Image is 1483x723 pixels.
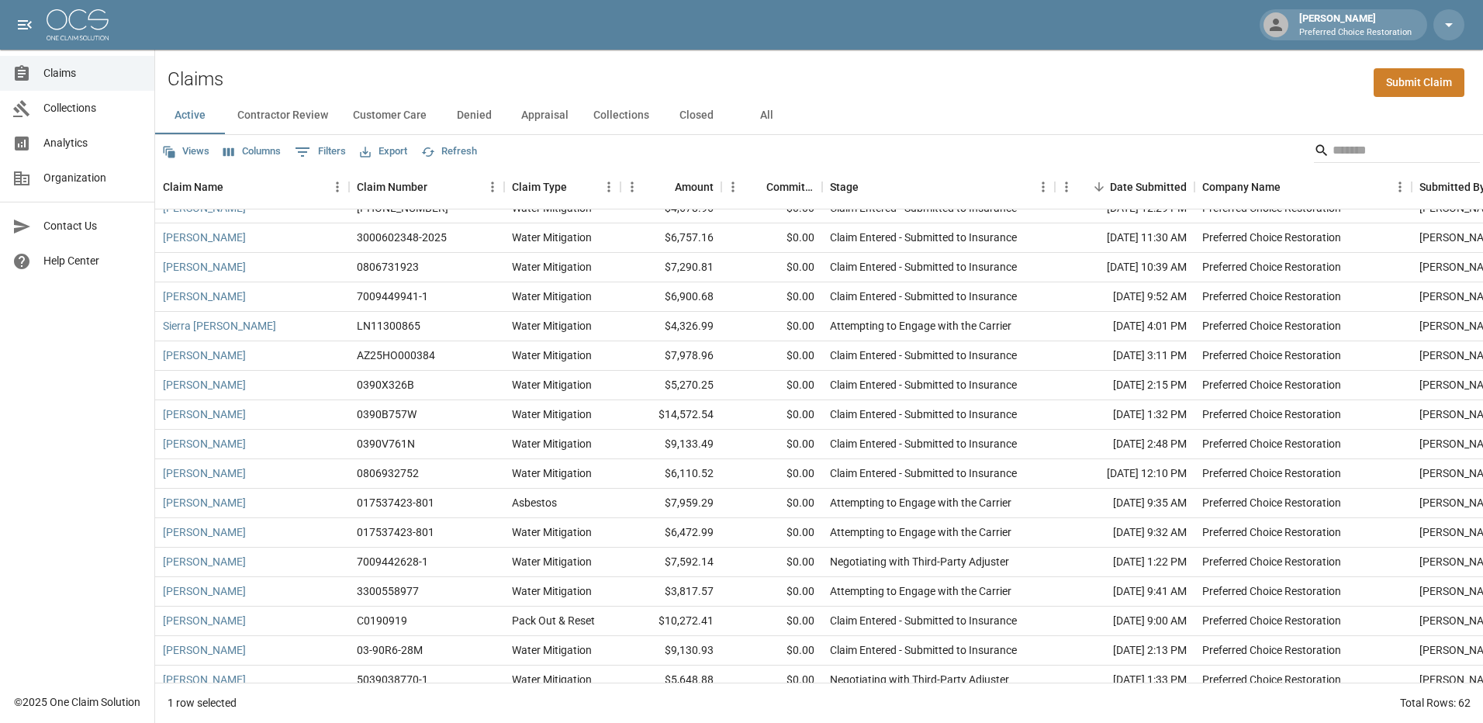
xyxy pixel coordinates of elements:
[621,282,721,312] div: $6,900.68
[621,371,721,400] div: $5,270.25
[1281,176,1302,198] button: Sort
[357,554,428,569] div: 7009442628-1
[1055,430,1194,459] div: [DATE] 2:48 PM
[357,465,419,481] div: 0806932752
[721,223,822,253] div: $0.00
[766,165,814,209] div: Committed Amount
[1055,548,1194,577] div: [DATE] 1:22 PM
[220,140,285,164] button: Select columns
[621,341,721,371] div: $7,978.96
[1055,666,1194,695] div: [DATE] 1:33 PM
[721,489,822,518] div: $0.00
[417,140,481,164] button: Refresh
[326,175,349,199] button: Menu
[168,695,237,711] div: 1 row selected
[859,176,880,198] button: Sort
[512,406,592,422] div: Water Mitigation
[621,165,721,209] div: Amount
[512,524,592,540] div: Water Mitigation
[357,165,427,209] div: Claim Number
[163,165,223,209] div: Claim Name
[597,175,621,199] button: Menu
[653,176,675,198] button: Sort
[830,406,1017,422] div: Claim Entered - Submitted to Insurance
[830,672,1009,687] div: Negotiating with Third-Party Adjuster
[1388,175,1412,199] button: Menu
[721,175,745,199] button: Menu
[721,459,822,489] div: $0.00
[163,348,246,363] a: [PERSON_NAME]
[1202,583,1341,599] div: Preferred Choice Restoration
[1314,138,1480,166] div: Search
[168,68,223,91] h2: Claims
[357,377,414,393] div: 0390X326B
[1055,459,1194,489] div: [DATE] 12:10 PM
[1055,577,1194,607] div: [DATE] 9:41 AM
[357,436,415,451] div: 0390V761N
[349,165,504,209] div: Claim Number
[1202,406,1341,422] div: Preferred Choice Restoration
[731,97,801,134] button: All
[512,672,592,687] div: Water Mitigation
[1202,495,1341,510] div: Preferred Choice Restoration
[721,430,822,459] div: $0.00
[504,165,621,209] div: Claim Type
[163,289,246,304] a: [PERSON_NAME]
[1088,176,1110,198] button: Sort
[1202,318,1341,334] div: Preferred Choice Restoration
[43,170,142,186] span: Organization
[830,259,1017,275] div: Claim Entered - Submitted to Insurance
[512,465,592,481] div: Water Mitigation
[745,176,766,198] button: Sort
[512,436,592,451] div: Water Mitigation
[357,672,428,687] div: 5039038770-1
[1374,68,1464,97] a: Submit Claim
[1202,348,1341,363] div: Preferred Choice Restoration
[621,459,721,489] div: $6,110.52
[1032,175,1055,199] button: Menu
[830,554,1009,569] div: Negotiating with Third-Party Adjuster
[43,218,142,234] span: Contact Us
[357,259,419,275] div: 0806731923
[357,524,434,540] div: 017537423-801
[512,495,557,510] div: Asbestos
[822,165,1055,209] div: Stage
[43,135,142,151] span: Analytics
[1202,672,1341,687] div: Preferred Choice Restoration
[43,65,142,81] span: Claims
[1299,26,1412,40] p: Preferred Choice Restoration
[721,518,822,548] div: $0.00
[163,436,246,451] a: [PERSON_NAME]
[721,400,822,430] div: $0.00
[155,97,225,134] button: Active
[1055,518,1194,548] div: [DATE] 9:32 AM
[163,406,246,422] a: [PERSON_NAME]
[721,607,822,636] div: $0.00
[439,97,509,134] button: Denied
[830,377,1017,393] div: Claim Entered - Submitted to Insurance
[512,377,592,393] div: Water Mitigation
[581,97,662,134] button: Collections
[1202,377,1341,393] div: Preferred Choice Restoration
[721,341,822,371] div: $0.00
[512,348,592,363] div: Water Mitigation
[512,318,592,334] div: Water Mitigation
[357,495,434,510] div: 017537423-801
[47,9,109,40] img: ocs-logo-white-transparent.png
[357,613,407,628] div: C0190919
[1194,165,1412,209] div: Company Name
[427,176,449,198] button: Sort
[1055,282,1194,312] div: [DATE] 9:52 AM
[1055,223,1194,253] div: [DATE] 11:30 AM
[621,223,721,253] div: $6,757.16
[158,140,213,164] button: Views
[830,495,1011,510] div: Attempting to Engage with the Carrier
[830,642,1017,658] div: Claim Entered - Submitted to Insurance
[512,230,592,245] div: Water Mitigation
[721,548,822,577] div: $0.00
[1055,165,1194,209] div: Date Submitted
[1055,341,1194,371] div: [DATE] 3:11 PM
[357,289,428,304] div: 7009449941-1
[1202,289,1341,304] div: Preferred Choice Restoration
[163,318,276,334] a: Sierra [PERSON_NAME]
